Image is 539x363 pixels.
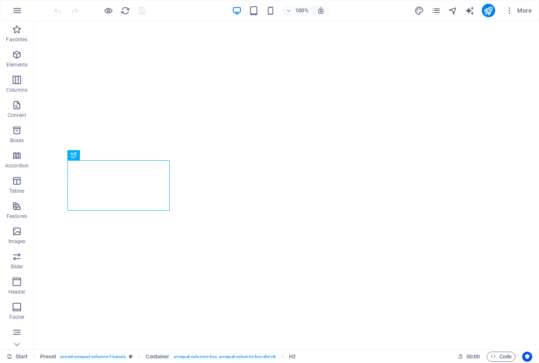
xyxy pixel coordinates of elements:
[8,112,26,119] p: Content
[487,352,515,362] button: Code
[6,61,28,68] p: Elements
[482,4,495,17] button: publish
[5,162,29,169] p: Accordion
[173,352,275,362] span: . unequal-columns-box .unequal-columns-box-shrink
[505,6,532,15] span: More
[448,6,458,16] i: Navigator
[103,5,113,16] button: Click here to leave preview mode and continue editing
[502,4,535,17] button: More
[491,352,512,362] span: Code
[7,213,27,220] p: Features
[146,352,169,362] span: Click to select. Double-click to edit
[59,352,125,362] span: . preset-unequal-columns-financia
[129,354,133,359] i: This element is a customizable preset
[40,352,56,362] span: Click to select. Double-click to edit
[522,352,532,362] button: Usercentrics
[431,6,441,16] i: Pages (Ctrl+Alt+S)
[414,6,424,16] i: Design (Ctrl+Alt+Y)
[458,352,480,362] h6: Session time
[120,5,130,16] button: reload
[120,6,130,16] i: Reload page
[10,137,24,144] p: Boxes
[431,5,441,16] button: pages
[295,5,309,16] h6: 100%
[448,5,458,16] button: navigator
[465,6,475,16] i: AI Writer
[9,339,24,346] p: Forms
[465,5,475,16] button: text_generator
[8,238,26,245] p: Images
[9,188,24,194] p: Tables
[483,6,493,16] i: Publish
[11,263,24,270] p: Slider
[7,352,28,362] a: Click to cancel selection. Double-click to open Pages
[8,289,25,295] p: Header
[467,352,480,362] span: 00 00
[414,5,424,16] button: design
[317,7,325,14] i: On resize automatically adjust zoom level to fit chosen device.
[472,353,474,360] span: :
[289,352,296,362] span: Click to select. Double-click to edit
[6,87,27,93] p: Columns
[9,314,24,321] p: Footer
[283,5,312,16] button: 100%
[6,36,27,43] p: Favorites
[40,352,296,362] nav: breadcrumb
